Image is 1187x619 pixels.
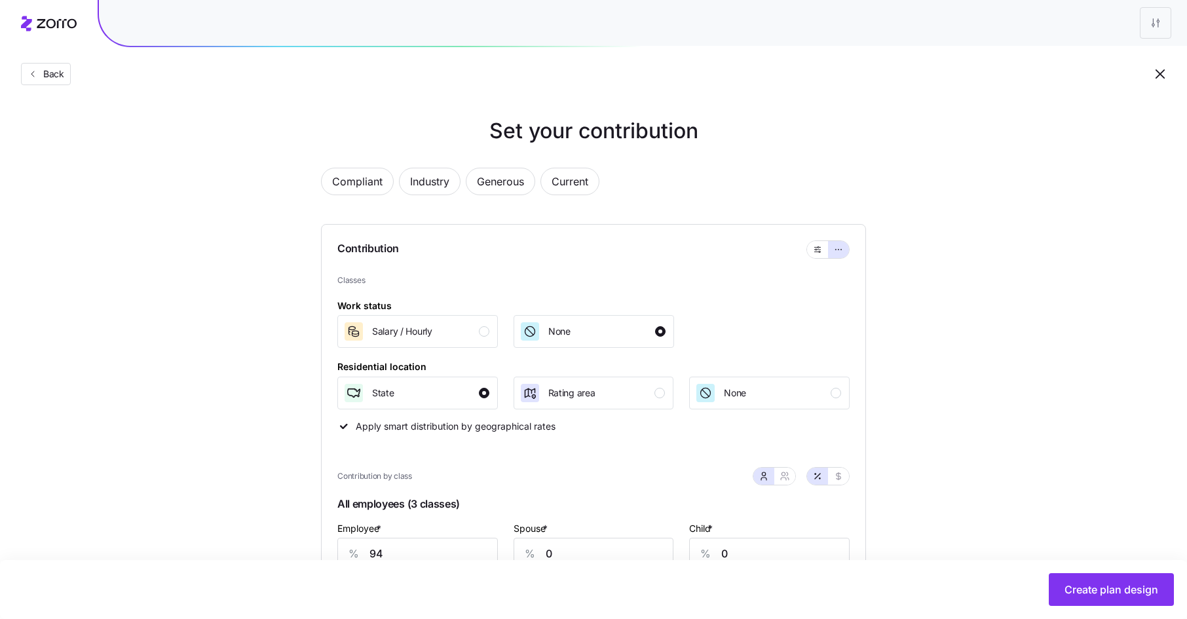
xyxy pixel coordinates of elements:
[724,386,746,400] span: None
[548,386,595,400] span: Rating area
[337,521,384,536] label: Employee
[372,386,394,400] span: State
[332,168,383,195] span: Compliant
[689,521,715,536] label: Child
[514,538,546,569] div: %
[337,493,850,520] span: All employees (3 classes)
[337,360,426,374] div: Residential location
[466,168,535,195] button: Generous
[337,299,392,313] div: Work status
[399,168,461,195] button: Industry
[690,538,721,569] div: %
[548,325,571,338] span: None
[337,240,399,259] span: Contribution
[337,470,412,483] span: Contribution by class
[1049,573,1174,606] button: Create plan design
[337,274,850,287] span: Classes
[321,168,394,195] button: Compliant
[477,168,524,195] span: Generous
[338,538,369,569] div: %
[269,115,918,147] h1: Set your contribution
[540,168,599,195] button: Current
[514,521,550,536] label: Spouse
[372,325,432,338] span: Salary / Hourly
[21,63,71,85] button: Back
[410,168,449,195] span: Industry
[38,67,64,81] span: Back
[1065,582,1158,597] span: Create plan design
[552,168,588,195] span: Current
